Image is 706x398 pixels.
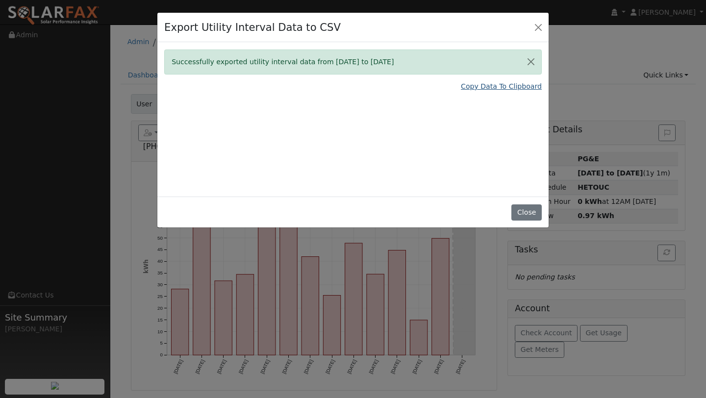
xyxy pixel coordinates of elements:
button: Close [521,50,541,74]
div: Successfully exported utility interval data from [DATE] to [DATE] [164,50,542,75]
button: Close [511,204,541,221]
button: Close [531,20,545,34]
h4: Export Utility Interval Data to CSV [164,20,341,35]
a: Copy Data To Clipboard [461,81,542,92]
